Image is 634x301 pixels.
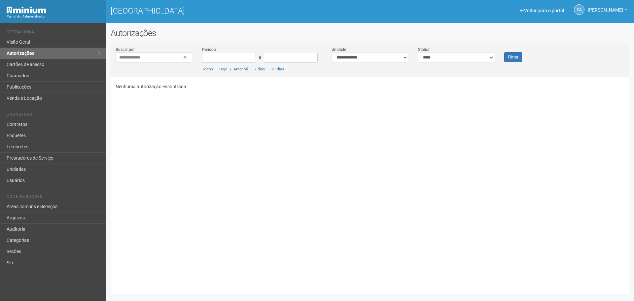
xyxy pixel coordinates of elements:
[259,55,261,60] span: a
[271,67,284,71] a: 30 dias
[230,67,231,71] span: |
[418,47,429,53] label: Status
[7,30,101,37] li: Operacional
[254,67,265,71] a: 7 dias
[202,67,213,71] a: Todos
[574,4,584,15] a: SA
[202,47,216,53] label: Período
[267,67,268,71] span: |
[7,194,101,201] li: Configurações
[251,67,252,71] span: |
[520,8,564,13] a: Voltar para o portal
[219,67,227,71] a: Hoje
[588,1,623,13] span: Silvio Anjos
[116,84,624,90] p: Nenhuma autorização encontrada
[116,47,135,53] label: Buscar por
[216,67,217,71] span: |
[7,7,46,14] img: Minium
[111,28,629,38] h2: Autorizações
[7,112,101,119] li: Cadastros
[233,67,248,71] a: Amanhã
[7,14,101,19] div: Painel do Administrador
[111,7,365,15] h1: [GEOGRAPHIC_DATA]
[588,8,627,14] a: [PERSON_NAME]
[332,47,346,53] label: Unidade
[504,52,522,62] button: Filtrar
